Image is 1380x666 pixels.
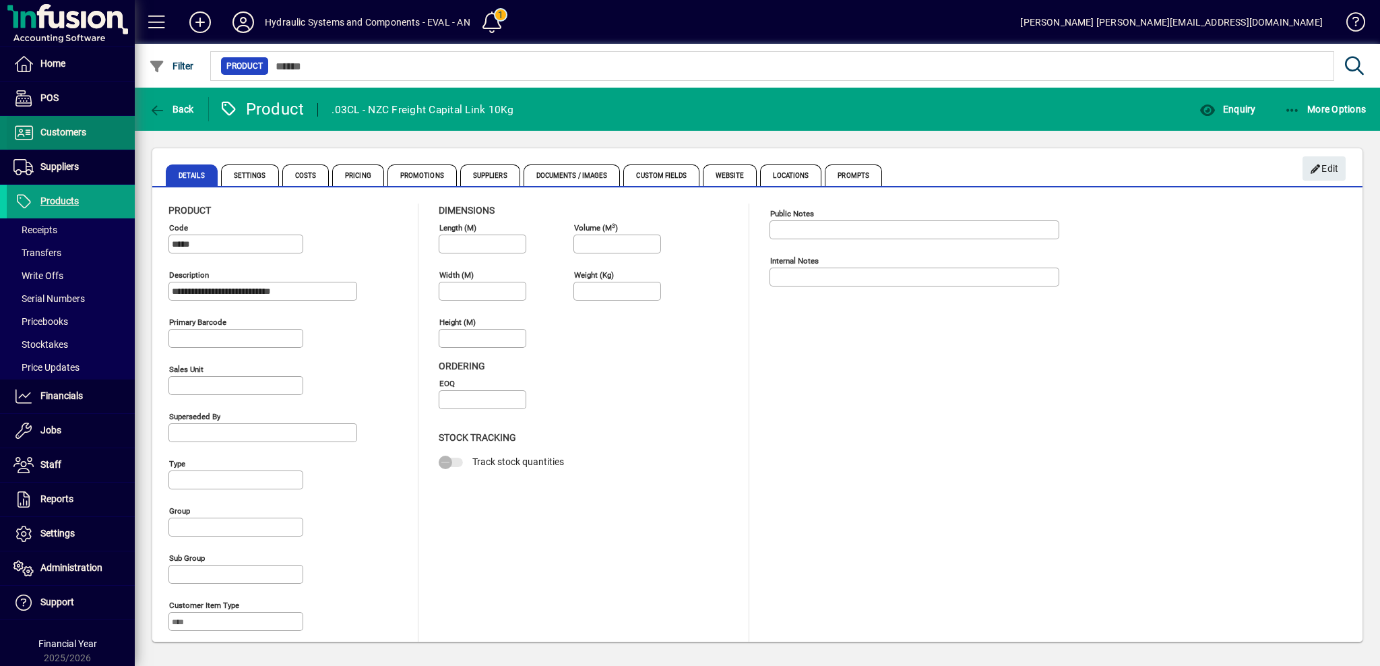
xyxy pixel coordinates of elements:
a: Receipts [7,218,135,241]
div: [PERSON_NAME] [PERSON_NAME][EMAIL_ADDRESS][DOMAIN_NAME] [1020,11,1323,33]
span: Products [40,195,79,206]
button: Back [146,97,197,121]
span: POS [40,92,59,103]
span: Pricebooks [13,316,68,327]
button: Filter [146,54,197,78]
span: Transfers [13,247,61,258]
a: Price Updates [7,356,135,379]
mat-label: Superseded by [169,412,220,421]
mat-label: Type [169,459,185,468]
mat-label: Width (m) [439,270,474,280]
span: Website [703,164,757,186]
a: Transfers [7,241,135,264]
span: Suppliers [460,164,520,186]
span: Custom Fields [623,164,699,186]
mat-label: Sub group [169,553,205,563]
span: Enquiry [1199,104,1255,115]
span: Promotions [387,164,457,186]
button: Profile [222,10,265,34]
mat-label: Group [169,506,190,516]
mat-label: Length (m) [439,223,476,233]
a: Suppliers [7,150,135,184]
mat-label: Code [169,223,188,233]
span: Suppliers [40,161,79,172]
div: .03CL - NZC Freight Capital Link 10Kg [332,99,513,121]
a: POS [7,82,135,115]
span: Locations [760,164,821,186]
mat-label: EOQ [439,379,455,388]
mat-label: Height (m) [439,317,476,327]
span: Reports [40,493,73,504]
a: Administration [7,551,135,585]
button: Add [179,10,222,34]
span: Home [40,58,65,69]
span: Financial Year [38,638,97,649]
span: Jobs [40,425,61,435]
a: Knowledge Base [1336,3,1363,47]
span: Product [226,59,263,73]
mat-label: Weight (Kg) [574,270,614,280]
a: Support [7,586,135,619]
a: Write Offs [7,264,135,287]
span: Receipts [13,224,57,235]
a: Pricebooks [7,310,135,333]
span: Documents / Images [524,164,621,186]
button: Edit [1303,156,1346,181]
span: Back [149,104,194,115]
app-page-header-button: Back [135,97,209,121]
span: Staff [40,459,61,470]
span: Stocktakes [13,339,68,350]
mat-label: Sales unit [169,365,203,374]
span: Ordering [439,361,485,371]
span: Financials [40,390,83,401]
span: Dimensions [439,205,495,216]
span: Details [166,164,218,186]
mat-label: Description [169,270,209,280]
a: Home [7,47,135,81]
span: Serial Numbers [13,293,85,304]
a: Staff [7,448,135,482]
span: More Options [1284,104,1367,115]
span: Settings [40,528,75,539]
sup: 3 [612,222,615,229]
a: Financials [7,380,135,413]
mat-label: Customer Item Type [169,601,239,610]
span: Costs [282,164,330,186]
a: Settings [7,517,135,551]
a: Stocktakes [7,333,135,356]
span: Support [40,597,74,607]
a: Customers [7,116,135,150]
span: Write Offs [13,270,63,281]
span: Pricing [332,164,384,186]
div: Product [219,98,305,120]
span: Administration [40,562,102,573]
span: Track stock quantities [472,456,564,467]
span: Filter [149,61,194,71]
span: Product [168,205,211,216]
a: Serial Numbers [7,287,135,310]
mat-label: Primary barcode [169,317,226,327]
span: Settings [221,164,279,186]
mat-label: Internal Notes [770,256,819,266]
span: Edit [1310,158,1339,180]
button: Enquiry [1196,97,1259,121]
div: Hydraulic Systems and Components - EVAL - AN [265,11,470,33]
a: Reports [7,483,135,516]
a: Jobs [7,414,135,448]
mat-label: Volume (m ) [574,223,618,233]
span: Price Updates [13,362,80,373]
button: More Options [1281,97,1370,121]
span: Stock Tracking [439,432,516,443]
span: Prompts [825,164,882,186]
span: Customers [40,127,86,138]
mat-label: Public Notes [770,209,814,218]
